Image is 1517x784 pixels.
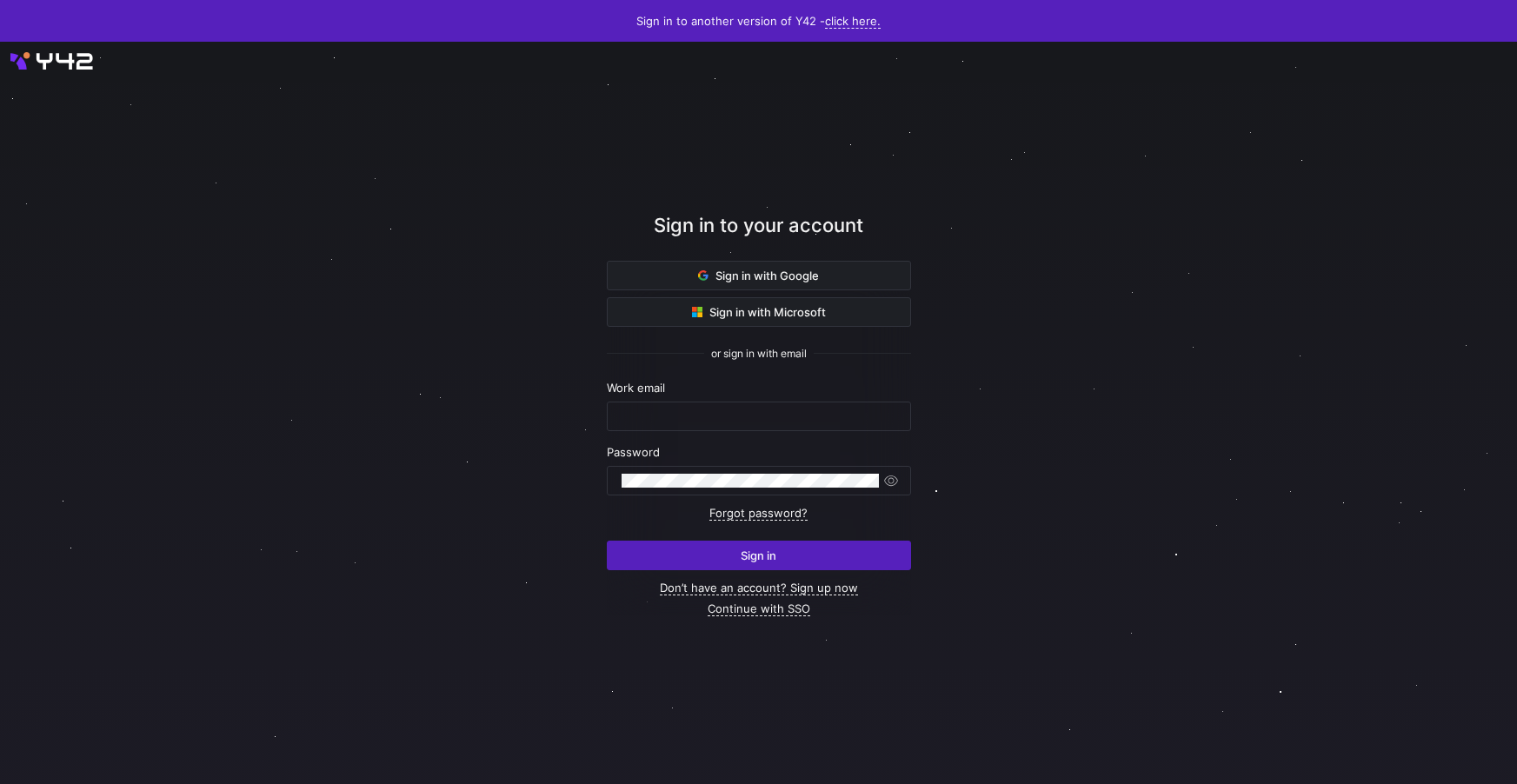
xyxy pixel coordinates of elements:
[660,581,858,595] a: Don’t have an account? Sign up now
[698,269,819,282] span: Sign in with Google
[607,297,911,327] button: Sign in with Microsoft
[607,541,911,570] button: Sign in
[711,348,807,360] span: or sign in with email
[692,305,826,319] span: Sign in with Microsoft
[607,261,911,290] button: Sign in with Google
[708,601,810,616] a: Continue with SSO
[607,211,911,261] div: Sign in to your account
[741,548,776,562] span: Sign in
[607,445,660,459] span: Password
[607,381,665,395] span: Work email
[709,506,808,521] a: Forgot password?
[825,14,881,29] a: click here.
